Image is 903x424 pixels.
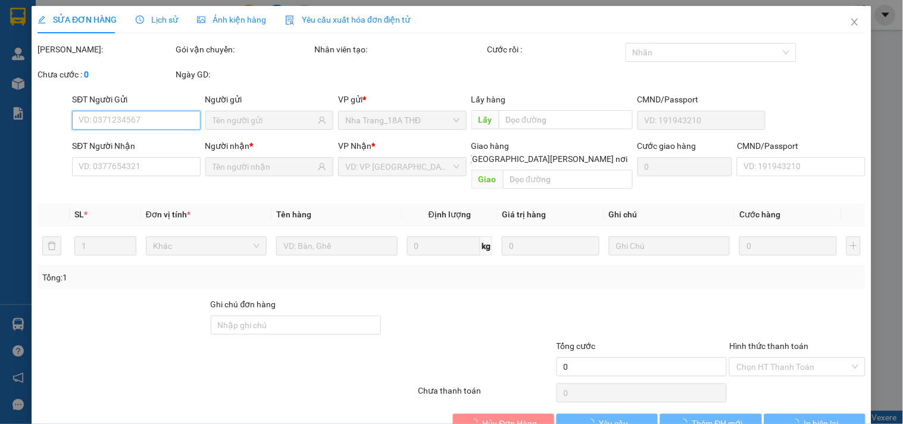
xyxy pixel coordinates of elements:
div: Nhân viên tạo: [314,43,485,56]
input: Tên người nhận [213,160,315,173]
input: Dọc đường [499,110,633,129]
button: Close [838,6,871,39]
div: SĐT Người Gửi [72,93,200,106]
input: VD: Bàn, Ghế [276,236,397,255]
input: Ghi Chú [609,236,730,255]
span: Định lượng [429,210,471,219]
div: Gói vận chuyển: [176,43,312,56]
div: CMND/Passport [638,93,765,106]
span: Tổng cước [557,341,596,351]
th: Ghi chú [604,203,735,226]
span: user [318,116,326,124]
div: Ngày GD: [176,68,312,81]
span: kg [480,236,492,255]
input: 0 [502,236,599,255]
label: Cước giao hàng [638,141,696,151]
div: VP gửi [338,93,466,106]
input: 0 [739,236,837,255]
div: Người gửi [205,93,333,106]
div: Tổng: 1 [42,271,349,284]
input: VD: 191943210 [638,111,765,130]
span: [GEOGRAPHIC_DATA][PERSON_NAME] nơi [465,152,633,166]
span: Lấy [471,110,499,129]
span: VP Nhận [338,141,371,151]
div: Chưa cước : [38,68,173,81]
span: picture [197,15,205,24]
span: Yêu cầu xuất hóa đơn điện tử [285,15,411,24]
input: Ghi chú đơn hàng [211,316,382,335]
button: delete [42,236,61,255]
b: 0 [84,70,89,79]
div: Cước rồi : [488,43,623,56]
div: [PERSON_NAME]: [38,43,173,56]
span: SL [74,210,84,219]
span: edit [38,15,46,24]
span: Lịch sử [136,15,178,24]
button: plus [846,236,861,255]
img: icon [285,15,295,25]
label: Hình thức thanh toán [729,341,808,351]
span: Lấy hàng [471,95,506,104]
input: Tên người gửi [213,114,315,127]
span: Khác [153,237,260,255]
span: Ảnh kiện hàng [197,15,266,24]
div: Người nhận [205,139,333,152]
span: Đơn vị tính [146,210,190,219]
span: user [318,163,326,171]
span: Nha Trang_18A THĐ [345,111,459,129]
div: SĐT Người Nhận [72,139,200,152]
div: CMND/Passport [737,139,865,152]
div: Chưa thanh toán [417,384,555,405]
span: close [850,17,860,27]
span: Tên hàng [276,210,311,219]
span: clock-circle [136,15,144,24]
input: Cước giao hàng [638,157,733,176]
span: Giao [471,170,503,189]
span: Giao hàng [471,141,510,151]
span: Giá trị hàng [502,210,546,219]
span: Cước hàng [739,210,780,219]
span: SỬA ĐƠN HÀNG [38,15,117,24]
label: Ghi chú đơn hàng [211,300,276,309]
input: Dọc đường [503,170,633,189]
